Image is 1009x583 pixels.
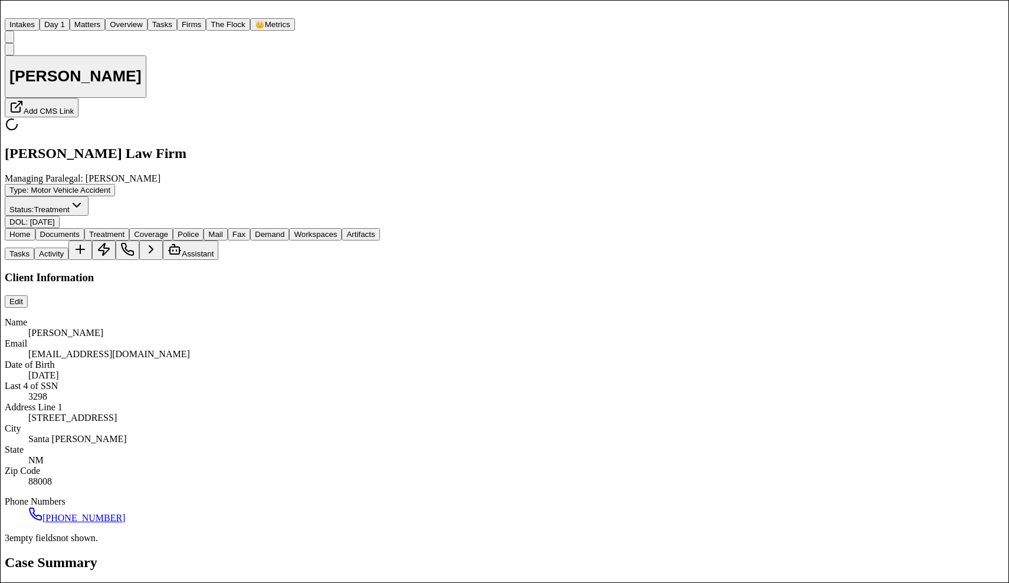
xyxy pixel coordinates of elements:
[5,533,380,544] p: 3 empty fields not shown.
[255,20,265,29] span: crown
[70,19,105,29] a: Matters
[5,184,115,196] button: Edit Type: Motor Vehicle Accident
[28,370,380,381] div: [DATE]
[105,19,148,29] a: Overview
[5,8,19,18] a: Home
[250,18,295,31] button: crownMetrics
[68,241,92,260] button: Add Task
[5,146,380,162] h2: [PERSON_NAME] Law Firm
[177,18,206,31] button: Firms
[208,230,222,239] span: Mail
[34,248,68,260] button: Activity
[5,402,380,413] dt: Address Line 1
[34,205,70,214] span: Treatment
[265,20,290,29] span: Metrics
[28,391,380,402] div: 3298
[24,107,74,116] span: Add CMS Link
[5,295,28,308] button: Edit
[5,381,380,391] dt: Last 4 of SSN
[28,413,380,423] div: [STREET_ADDRESS]
[148,18,177,31] button: Tasks
[116,241,139,260] button: Make a Call
[5,444,380,455] dt: State
[182,249,214,258] span: Assistant
[9,218,28,226] span: DOL :
[5,173,83,183] span: Managing Paralegal:
[294,230,337,239] span: Workspaces
[177,19,206,29] a: Firms
[5,338,380,349] dt: Email
[28,434,380,444] div: Santa [PERSON_NAME]
[178,230,199,239] span: Police
[5,360,380,370] dt: Date of Birth
[5,196,89,216] button: Change status from Treatment
[5,555,380,571] h2: Case Summary
[9,186,29,195] span: Type :
[28,328,380,338] div: [PERSON_NAME]
[9,297,23,306] span: Edit
[28,349,380,360] div: [EMAIL_ADDRESS][DOMAIN_NAME]
[5,466,380,476] dt: Zip Code
[40,18,70,31] button: Day 1
[5,98,78,117] button: Add CMS Link
[5,19,40,29] a: Intakes
[28,513,125,523] a: Call 1 (915) 373-7917
[9,230,31,239] span: Home
[206,19,250,29] a: The Flock
[5,248,34,260] button: Tasks
[134,230,168,239] span: Coverage
[5,18,40,31] button: Intakes
[86,173,160,183] span: [PERSON_NAME]
[28,476,380,487] div: 88008
[31,186,110,195] span: Motor Vehicle Accident
[5,496,65,506] span: Phone Numbers
[5,423,380,434] dt: City
[5,216,60,228] button: Edit DOL: 2025-01-19
[255,230,284,239] span: Demand
[5,271,380,284] h3: Client Information
[9,67,142,85] h1: [PERSON_NAME]
[232,230,245,239] span: Fax
[40,230,80,239] span: Documents
[30,218,55,226] span: [DATE]
[70,18,105,31] button: Matters
[28,455,380,466] div: NM
[163,241,218,260] button: Assistant
[5,317,380,328] dt: Name
[9,205,34,214] span: Status:
[250,19,295,29] a: crownMetrics
[89,230,125,239] span: Treatment
[40,19,70,29] a: Day 1
[346,230,375,239] span: Artifacts
[5,5,19,16] img: Finch Logo
[5,43,14,55] button: Copy Matter ID
[105,18,148,31] button: Overview
[5,55,146,98] button: Edit matter name
[92,241,116,260] button: Create Immediate Task
[206,18,250,31] button: The Flock
[148,19,177,29] a: Tasks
